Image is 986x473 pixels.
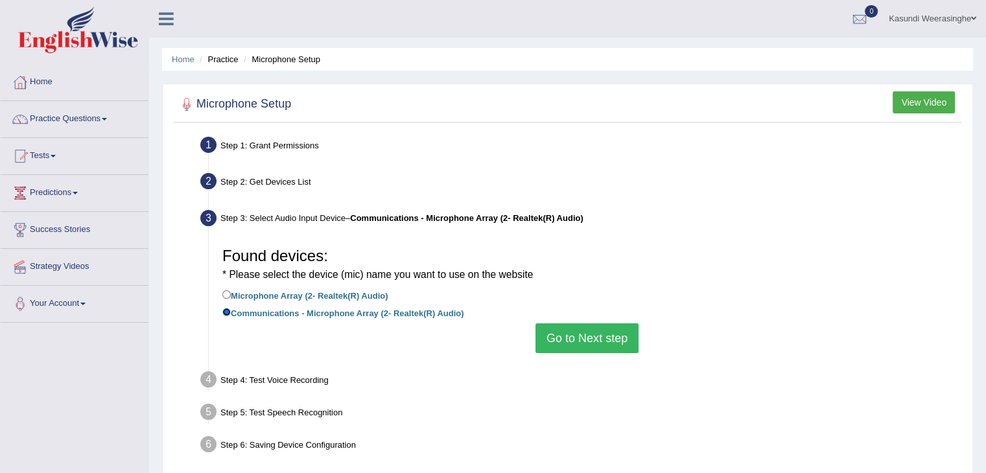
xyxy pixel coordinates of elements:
div: Step 1: Grant Permissions [194,133,967,161]
a: Predictions [1,175,148,207]
div: Step 6: Saving Device Configuration [194,432,967,461]
li: Microphone Setup [241,53,320,65]
b: Communications - Microphone Array (2- Realtek(R) Audio) [350,213,583,223]
small: * Please select the device (mic) name you want to use on the website [222,269,533,280]
button: Go to Next step [535,323,639,353]
span: – [346,213,583,223]
div: Step 3: Select Audio Input Device [194,206,967,235]
span: 0 [865,5,878,17]
a: Practice Questions [1,101,148,133]
a: Tests [1,138,148,170]
a: Strategy Videos [1,249,148,281]
a: Home [1,64,148,97]
label: Communications - Microphone Array (2- Realtek(R) Audio) [222,305,464,319]
h2: Microphone Setup [177,95,291,114]
button: View Video [893,91,955,113]
a: Home [172,54,194,64]
h3: Found devices: [222,248,952,282]
a: Success Stories [1,212,148,244]
input: Communications - Microphone Array (2- Realtek(R) Audio) [222,308,231,316]
div: Step 2: Get Devices List [194,169,967,198]
div: Step 5: Test Speech Recognition [194,400,967,428]
input: Microphone Array (2- Realtek(R) Audio) [222,290,231,299]
label: Microphone Array (2- Realtek(R) Audio) [222,288,388,302]
li: Practice [196,53,238,65]
div: Step 4: Test Voice Recording [194,367,967,396]
a: Your Account [1,286,148,318]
